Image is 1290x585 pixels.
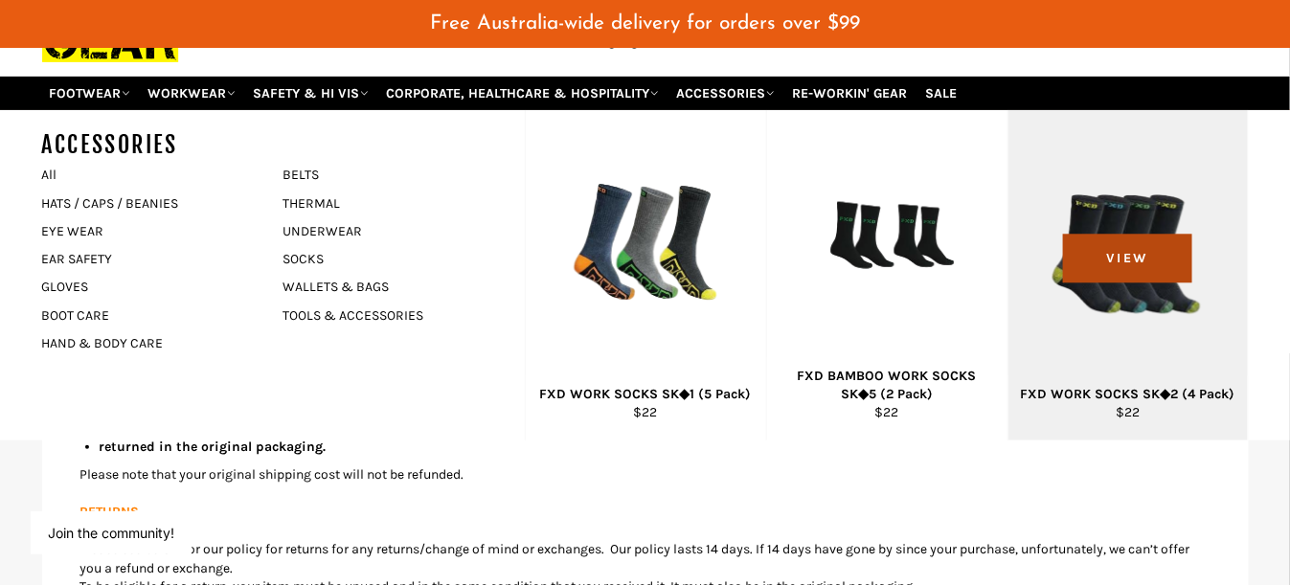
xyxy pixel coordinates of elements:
[779,403,995,421] div: $22
[1020,385,1235,403] div: FXD WORK SOCKS SK◆2 (4 Pack)
[33,329,264,357] a: HAND & BODY CARE
[1063,234,1192,282] span: View
[42,129,283,161] h5: ACCESSORIES
[918,77,965,110] a: SALE
[33,302,264,329] a: BOOT CARE
[141,77,243,110] a: WORKWEAR
[1007,110,1249,440] a: FXD WORK SOCKS SK◆2 (4 Pack) - Workin' Gear FXD WORK SOCKS SK◆2 (4 Pack) $22 View
[274,217,506,245] a: UNDERWEAR
[42,77,138,110] a: FOOTWEAR
[766,110,1007,440] a: FXD BAMBOO WORK SOCKS SK◆5 (2 Pack) - Workin' Gear FXD BAMBOO WORK SOCKS SK◆5 (2 Pack) $22
[33,217,264,245] a: EYE WEAR
[33,190,264,217] a: HATS / CAPS / BEANIES
[274,190,506,217] a: THERMAL
[274,245,506,273] a: SOCKS
[274,161,506,189] a: BELTS
[785,77,916,110] a: RE-WORKIN' GEAR
[100,439,327,455] strong: returned in the original packaging.
[430,13,860,34] span: Free Australia-wide delivery for orders over $99
[33,245,264,273] a: EAR SAFETY
[812,134,962,359] img: FXD BAMBOO WORK SOCKS SK◆5 (2 Pack) - Workin' Gear
[379,77,667,110] a: CORPORATE, HEALTHCARE & HOSPITALITY
[525,110,766,440] a: FXD WORK SOCKS SK◆1 (5 Pack) - Workin' Gear FXD WORK SOCKS SK◆1 (5 Pack) $22
[80,465,1211,484] p: Please note that your original shipping cost will not be refunded.
[571,134,721,359] img: FXD WORK SOCKS SK◆1 (5 Pack) - Workin' Gear
[537,403,754,421] div: $22
[246,77,376,110] a: SAFETY & HI VIS
[274,273,506,301] a: WALLETS & BAGS
[48,525,174,541] button: Join the community!
[669,77,782,110] a: ACCESSORIES
[779,367,995,404] div: FXD BAMBOO WORK SOCKS SK◆5 (2 Pack)
[274,302,506,329] a: TOOLS & ACCESSORIES
[33,161,283,189] a: All
[33,273,264,301] a: GLOVES
[80,504,140,520] strong: RETURNS
[537,385,754,403] div: FXD WORK SOCKS SK◆1 (5 Pack)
